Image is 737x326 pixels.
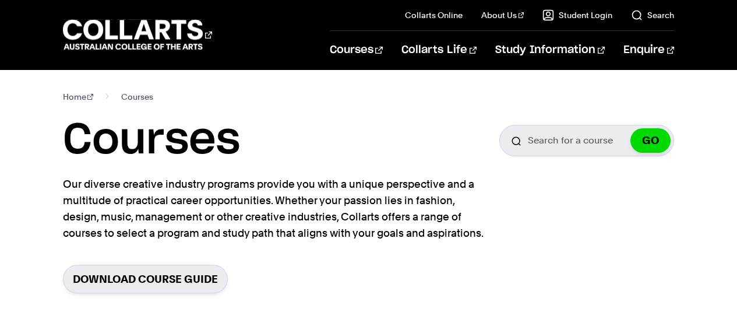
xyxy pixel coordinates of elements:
span: Courses [121,89,153,105]
a: Courses [330,31,383,69]
a: Enquire [623,31,674,69]
a: Search [631,9,674,21]
input: Search for a course [499,125,674,156]
div: Go to homepage [63,18,212,51]
a: Collarts Online [405,9,463,21]
a: Home [63,89,94,105]
a: Study Information [495,31,605,69]
a: About Us [481,9,524,21]
a: Student Login [542,9,612,21]
button: GO [630,128,671,153]
h1: Courses [63,114,240,167]
a: Collarts Life [401,31,477,69]
a: Download Course Guide [63,265,228,293]
p: Our diverse creative industry programs provide you with a unique perspective and a multitude of p... [63,176,488,241]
